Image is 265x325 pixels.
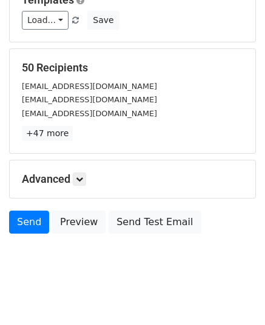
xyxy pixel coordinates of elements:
[22,61,243,74] h5: 50 Recipients
[22,172,243,186] h5: Advanced
[22,11,69,30] a: Load...
[109,211,201,234] a: Send Test Email
[52,211,106,234] a: Preview
[22,82,157,91] small: [EMAIL_ADDRESS][DOMAIN_NAME]
[9,211,49,234] a: Send
[22,126,73,141] a: +47 more
[22,109,157,118] small: [EMAIL_ADDRESS][DOMAIN_NAME]
[22,95,157,104] small: [EMAIL_ADDRESS][DOMAIN_NAME]
[87,11,119,30] button: Save
[204,267,265,325] iframe: Chat Widget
